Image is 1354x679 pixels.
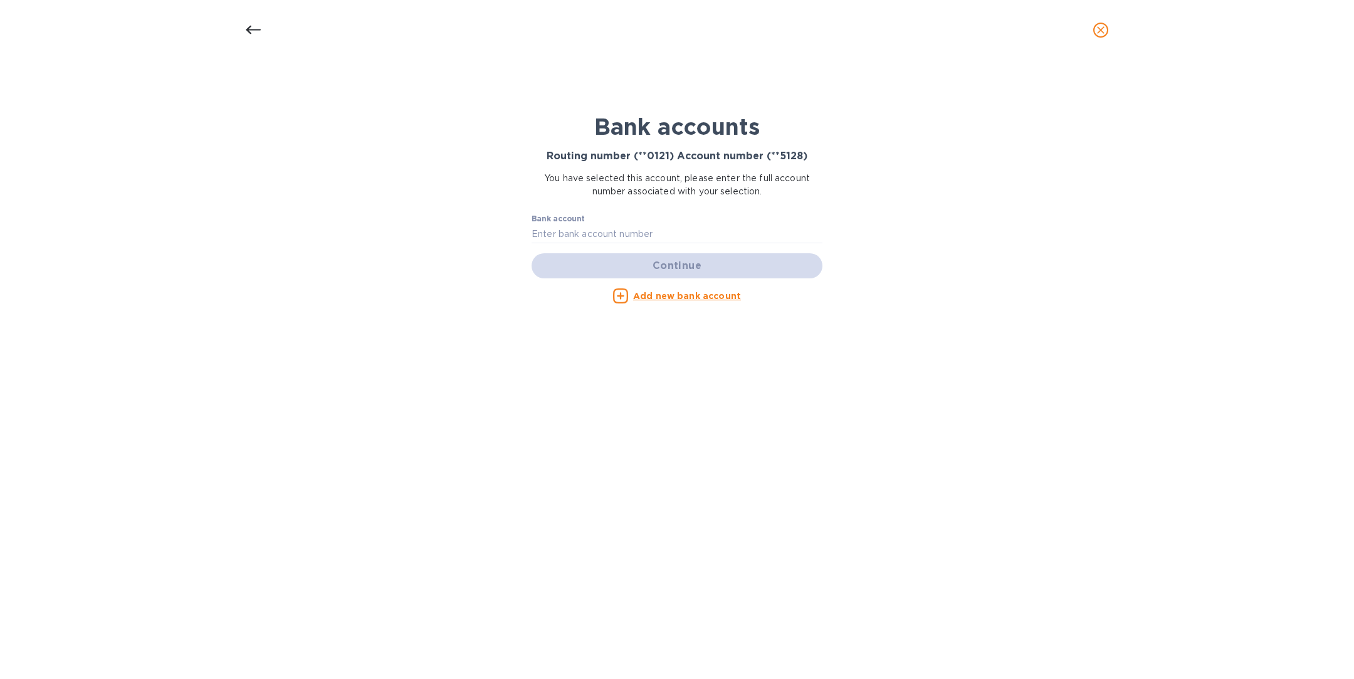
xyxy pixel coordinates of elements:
h3: Routing number (**0121) Account number (**5128) [532,150,822,162]
input: Enter bank account number [532,224,822,243]
button: close [1086,15,1116,45]
u: Add new bank account [633,291,741,301]
b: Bank accounts [594,113,760,140]
p: You have selected this account, please enter the full account number associated with your selection. [532,172,822,198]
label: Bank account [532,216,585,223]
